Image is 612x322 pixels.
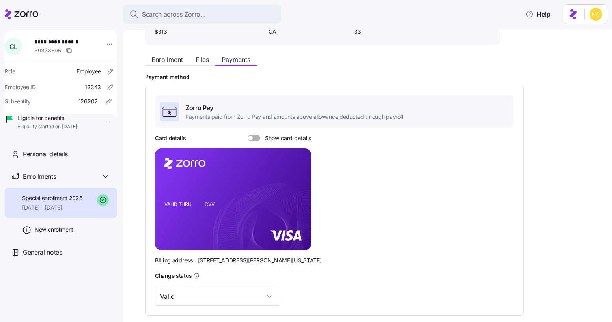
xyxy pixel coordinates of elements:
span: 12343 [85,83,101,91]
span: Show card details [260,135,311,141]
span: Search across Zorro... [142,9,206,19]
span: General notes [23,247,62,257]
span: Billing address: [155,256,195,264]
span: Role [5,67,15,75]
button: Search across Zorro... [123,5,281,24]
span: Eligible for benefits [17,114,77,122]
span: Sub-entity [5,97,31,105]
span: Eligibility started on [DATE] [17,124,77,130]
button: Help [519,6,557,22]
span: 33 [354,28,433,36]
span: Payments paid from Zorro Pay and amounts above allowance deducted through payroll [185,113,403,121]
span: New enrollment [35,226,73,234]
span: $313 [155,28,262,36]
span: CA [269,28,348,36]
h2: Payment method [145,73,601,81]
span: [STREET_ADDRESS][PERSON_NAME][US_STATE] [198,256,322,264]
h3: Card details [155,134,186,142]
span: C L [9,43,17,50]
tspan: VALID THRU [164,201,192,207]
span: 126202 [78,97,98,105]
img: e03b911e832a6112bf72643c5874f8d8 [590,8,602,21]
span: 69378695 [34,47,61,54]
span: Enrollments [23,172,56,182]
span: Zorro Pay [185,103,403,113]
tspan: CVV [205,201,215,207]
span: Employee ID [5,83,36,91]
span: Special enrollment 2025 [22,194,82,202]
span: Payments [222,56,250,63]
span: Files [196,56,209,63]
span: Personal details [23,149,68,159]
h3: Change status [155,272,192,280]
span: Employee [76,67,101,75]
span: [DATE] - [DATE] [22,204,82,212]
span: Enrollment [151,56,183,63]
span: Help [526,9,550,19]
